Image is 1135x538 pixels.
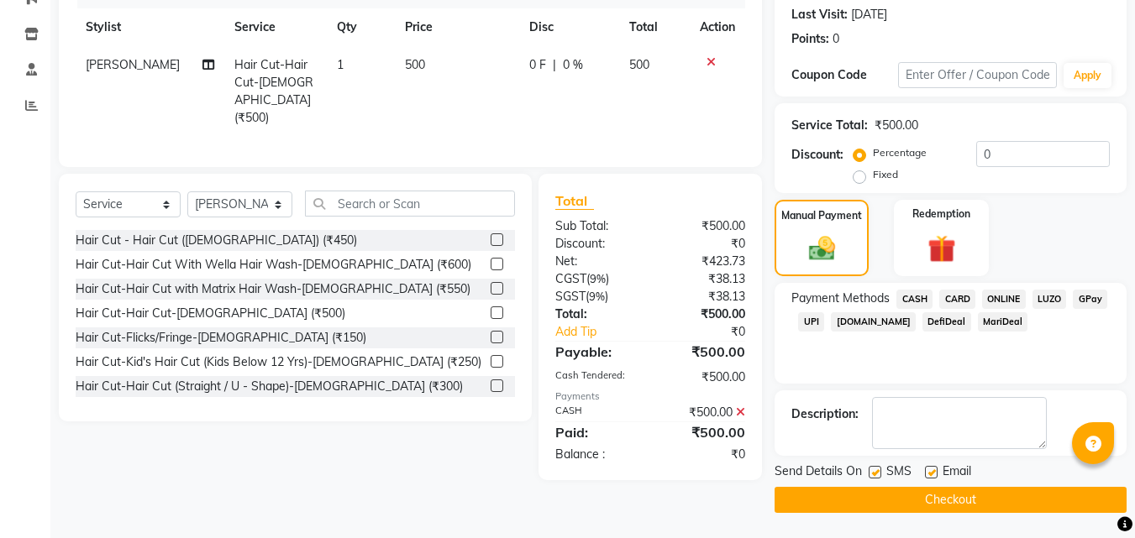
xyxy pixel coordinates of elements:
[791,66,897,84] div: Coupon Code
[791,6,848,24] div: Last Visit:
[543,323,668,341] a: Add Tip
[873,145,927,160] label: Percentage
[590,272,606,285] span: 9%
[555,389,745,404] div: Payments
[555,271,586,286] span: CGST
[543,217,650,235] div: Sub Total:
[650,368,758,386] div: ₹500.00
[405,57,425,72] span: 500
[543,422,650,442] div: Paid:
[791,117,868,134] div: Service Total:
[873,167,898,182] label: Fixed
[896,290,933,309] span: CASH
[791,405,859,423] div: Description:
[939,290,975,309] span: CARD
[224,8,327,46] th: Service
[543,235,650,253] div: Discount:
[650,422,758,442] div: ₹500.00
[543,306,650,323] div: Total:
[76,353,481,371] div: Hair Cut-Kid's Hair Cut (Kids Below 12 Yrs)-[DEMOGRAPHIC_DATA] (₹250)
[234,57,313,125] span: Hair Cut-Hair Cut-[DEMOGRAPHIC_DATA] (₹500)
[589,290,605,303] span: 9%
[775,462,862,483] span: Send Details On
[650,217,758,235] div: ₹500.00
[529,56,546,74] span: 0 F
[781,208,862,223] label: Manual Payment
[543,368,650,386] div: Cash Tendered:
[650,235,758,253] div: ₹0
[305,191,515,217] input: Search or Scan
[833,30,839,48] div: 0
[555,289,586,304] span: SGST
[775,487,1127,513] button: Checkout
[555,192,594,210] span: Total
[943,462,971,483] span: Email
[86,57,180,72] span: [PERSON_NAME]
[543,342,650,362] div: Payable:
[1033,290,1067,309] span: LUZO
[919,232,964,266] img: _gift.svg
[76,256,471,274] div: Hair Cut-Hair Cut With Wella Hair Wash-[DEMOGRAPHIC_DATA] (₹600)
[543,253,650,270] div: Net:
[791,30,829,48] div: Points:
[922,312,971,332] span: DefiDeal
[669,323,759,341] div: ₹0
[1064,63,1111,88] button: Apply
[650,288,758,306] div: ₹38.13
[912,206,970,222] label: Redemption
[851,6,887,24] div: [DATE]
[982,290,1026,309] span: ONLINE
[519,8,619,46] th: Disc
[76,305,345,322] div: Hair Cut-Hair Cut-[DEMOGRAPHIC_DATA] (₹500)
[690,8,745,46] th: Action
[543,446,650,463] div: Balance :
[563,56,583,74] span: 0 %
[1073,290,1107,309] span: GPay
[76,8,224,46] th: Stylist
[553,56,556,74] span: |
[898,62,1057,88] input: Enter Offer / Coupon Code
[327,8,395,46] th: Qty
[791,290,890,307] span: Payment Methods
[831,312,916,332] span: [DOMAIN_NAME]
[650,253,758,270] div: ₹423.73
[791,146,843,164] div: Discount:
[650,446,758,463] div: ₹0
[875,117,918,134] div: ₹500.00
[886,462,912,483] span: SMS
[619,8,691,46] th: Total
[650,404,758,421] div: ₹500.00
[395,8,519,46] th: Price
[650,342,758,362] div: ₹500.00
[76,378,463,395] div: Hair Cut-Hair Cut (Straight / U - Shape)-[DEMOGRAPHIC_DATA] (₹300)
[978,312,1028,332] span: MariDeal
[650,306,758,323] div: ₹500.00
[650,270,758,288] div: ₹38.13
[76,329,366,347] div: Hair Cut-Flicks/Fringe-[DEMOGRAPHIC_DATA] (₹150)
[76,232,357,249] div: Hair Cut - Hair Cut ([DEMOGRAPHIC_DATA]) (₹450)
[801,233,843,264] img: _cash.svg
[629,57,649,72] span: 500
[337,57,344,72] span: 1
[543,288,650,306] div: ( )
[543,270,650,288] div: ( )
[543,404,650,421] div: CASH
[76,280,470,298] div: Hair Cut-Hair Cut with Matrix Hair Wash-[DEMOGRAPHIC_DATA] (₹550)
[798,312,824,332] span: UPI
